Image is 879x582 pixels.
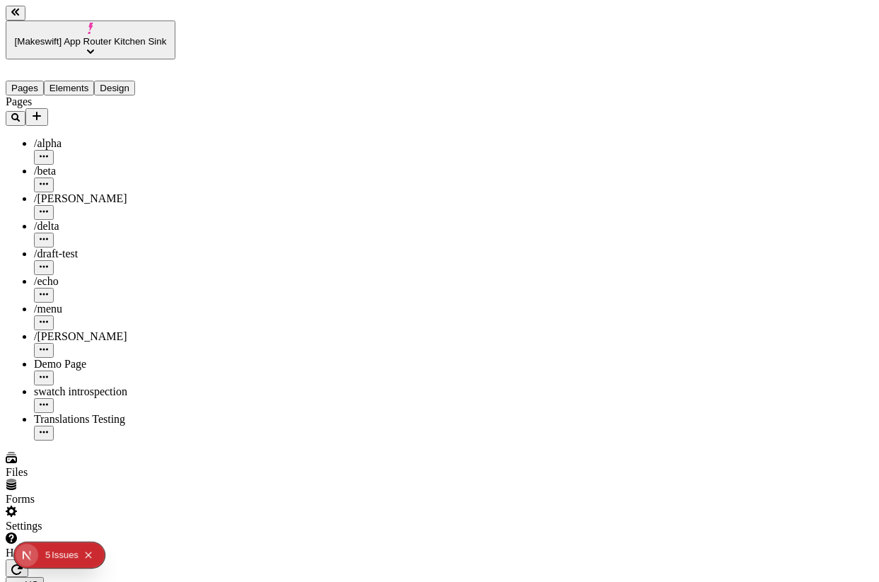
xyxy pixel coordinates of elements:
button: [Makeswift] App Router Kitchen Sink [6,21,175,59]
div: /[PERSON_NAME] [34,330,175,343]
div: Forms [6,493,175,506]
button: Pages [6,81,44,95]
div: /echo [34,275,175,288]
p: Cookie Test Route [6,11,206,24]
div: /draft-test [34,248,175,260]
div: /alpha [34,137,175,150]
div: Translations Testing [34,413,175,426]
span: [Makeswift] App Router Kitchen Sink [15,36,167,47]
div: Help [6,547,175,559]
div: Settings [6,520,175,532]
button: Add new [25,108,48,126]
div: swatch introspection [34,385,175,398]
div: /delta [34,220,175,233]
div: Demo Page [34,358,175,371]
div: /beta [34,165,175,177]
div: /menu [34,303,175,315]
button: Design [94,81,135,95]
div: Files [6,466,175,479]
button: Elements [44,81,95,95]
div: Pages [6,95,175,108]
div: /[PERSON_NAME] [34,192,175,205]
